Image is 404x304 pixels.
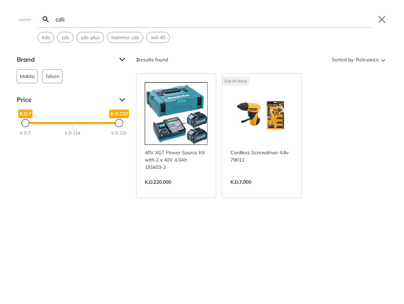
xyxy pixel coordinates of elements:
span: sds [61,34,69,41]
span: Brand [17,54,114,65]
span: hammer sds [111,34,139,41]
button: Select suggestion: sds-plus [77,32,104,43]
span: wd-40 [151,34,165,41]
button: Makita [17,69,38,83]
div: K.D.7 [20,130,31,136]
button: Close [376,14,387,25]
svg: Sort [379,55,387,64]
span: Price [17,94,114,105]
div: Suggestion: sds-plus [76,32,104,43]
strong: 2 [136,57,139,63]
div: Maximum Price [115,119,123,127]
div: Minimum Price [21,119,30,127]
span: Makita [20,70,35,83]
input: Search… [54,11,372,27]
span: kds [42,34,50,41]
div: results found [136,54,168,65]
div: Suggestion: hammer sds [107,32,143,43]
button: Select suggestion: wd-40 [146,32,169,43]
div: Suggestion: wd-40 [146,32,170,43]
span: Relevance [356,54,379,65]
span: sds-plus [81,34,100,41]
div: Suggestion: kds [37,32,54,43]
div: Out of stock [222,77,249,86]
button: Tolsen [42,69,62,83]
div: K.D.220 [111,130,127,136]
button: Select suggestion: sds [57,32,73,43]
button: Sorted by:Relevance Sort [330,54,387,65]
img: Close [17,18,33,21]
svg: Search [42,15,50,24]
button: Select suggestion: hammer sds [107,32,143,43]
span: Tolsen [45,70,59,83]
div: Suggestion: sds [57,32,74,43]
div: K.D.114 [65,130,80,136]
button: Select suggestion: kds [38,32,54,43]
